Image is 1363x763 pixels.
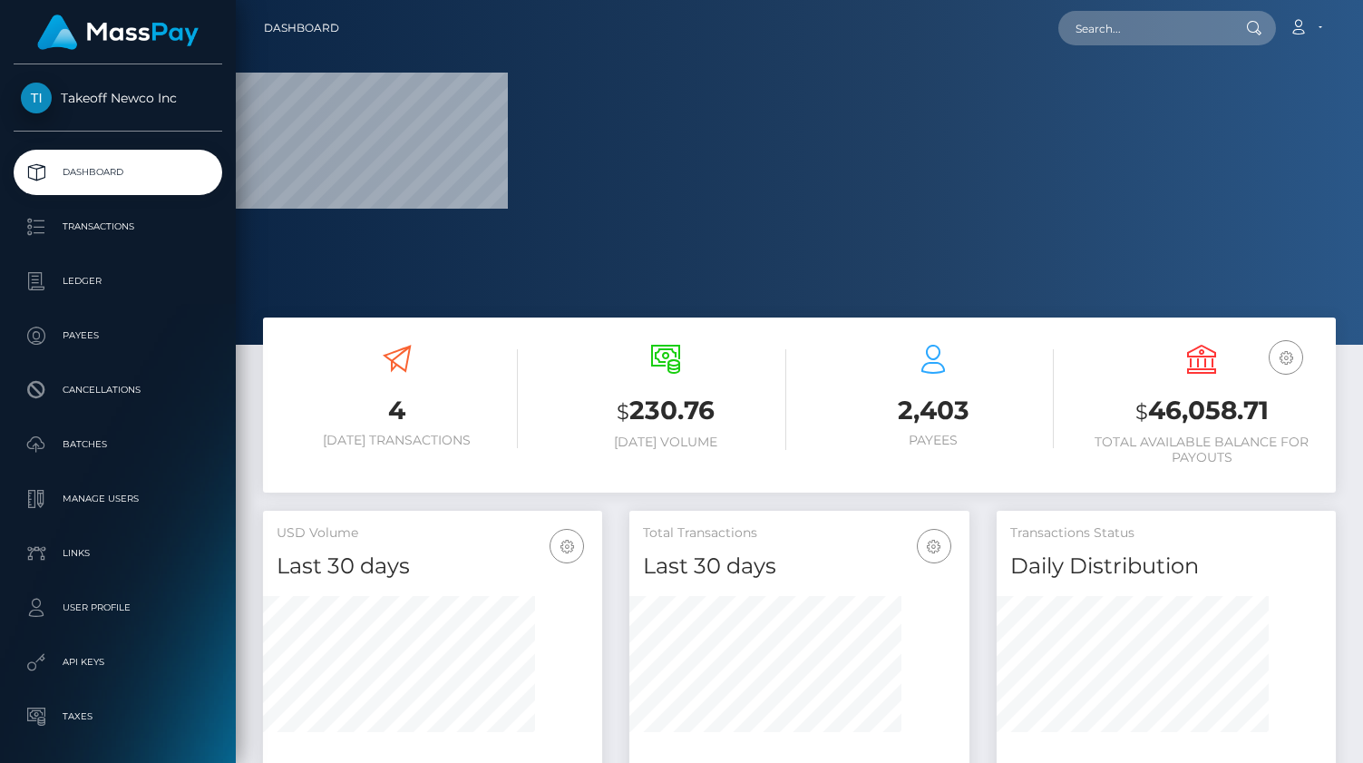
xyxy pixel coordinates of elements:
[277,433,518,448] h6: [DATE] Transactions
[277,393,518,428] h3: 4
[21,377,215,404] p: Cancellations
[1135,399,1148,425] small: $
[14,476,222,522] a: Manage Users
[21,594,215,621] p: User Profile
[545,435,786,450] h6: [DATE] Volume
[14,150,222,195] a: Dashboard
[813,433,1055,448] h6: Payees
[14,204,222,249] a: Transactions
[14,313,222,358] a: Payees
[1010,551,1322,582] h4: Daily Distribution
[643,524,955,543] h5: Total Transactions
[21,322,215,349] p: Payees
[1058,11,1229,45] input: Search...
[277,524,589,543] h5: USD Volume
[813,393,1055,428] h3: 2,403
[21,649,215,676] p: API Keys
[1081,435,1322,465] h6: Total Available Balance for Payouts
[545,393,786,430] h3: 230.76
[21,485,215,513] p: Manage Users
[14,531,222,576] a: Links
[14,585,222,631] a: User Profile
[21,83,52,113] img: Takeoff Newco Inc
[21,268,215,295] p: Ledger
[21,703,215,730] p: Taxes
[21,213,215,240] p: Transactions
[277,551,589,582] h4: Last 30 days
[14,640,222,685] a: API Keys
[14,422,222,467] a: Batches
[37,15,199,50] img: MassPay Logo
[21,159,215,186] p: Dashboard
[14,694,222,739] a: Taxes
[14,259,222,304] a: Ledger
[21,431,215,458] p: Batches
[617,399,629,425] small: $
[1010,524,1322,543] h5: Transactions Status
[21,540,215,567] p: Links
[264,9,339,47] a: Dashboard
[14,90,222,106] span: Takeoff Newco Inc
[643,551,955,582] h4: Last 30 days
[14,367,222,413] a: Cancellations
[1081,393,1322,430] h3: 46,058.71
